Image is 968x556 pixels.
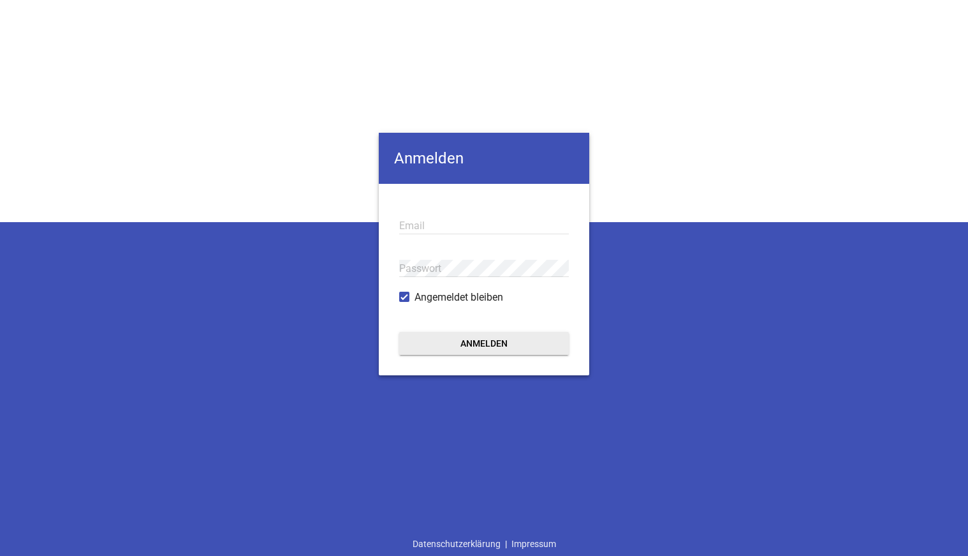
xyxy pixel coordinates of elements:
div: | [408,532,561,556]
button: Anmelden [399,332,569,355]
a: Datenschutzerklärung [408,532,505,556]
span: Angemeldet bleiben [414,290,503,305]
h4: Anmelden [379,133,589,184]
a: Impressum [507,532,561,556]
